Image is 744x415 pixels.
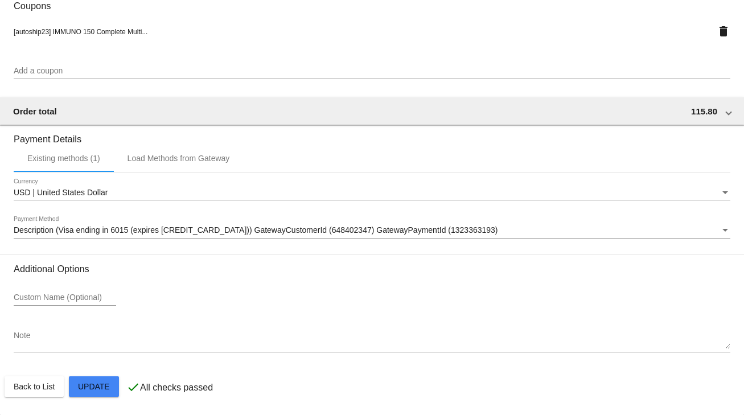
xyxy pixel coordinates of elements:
p: All checks passed [140,383,213,393]
button: Back to List [5,376,64,397]
h3: Additional Options [14,264,730,274]
mat-select: Payment Method [14,226,730,235]
span: [autoship23] IMMUNO 150 Complete Multi... [14,28,147,36]
div: Existing methods (1) [27,154,100,163]
span: Back to List [14,382,55,391]
div: Load Methods from Gateway [128,154,230,163]
mat-select: Currency [14,188,730,198]
h3: Payment Details [14,125,730,145]
mat-icon: check [126,380,140,394]
input: Add a coupon [14,67,730,76]
span: USD | United States Dollar [14,188,108,197]
button: Update [69,376,119,397]
span: Order total [13,106,57,116]
input: Custom Name (Optional) [14,293,116,302]
span: 115.80 [691,106,717,116]
span: Description (Visa ending in 6015 (expires [CREDIT_CARD_DATA])) GatewayCustomerId (648402347) Gate... [14,225,498,235]
mat-icon: delete [717,24,730,38]
span: Update [78,382,110,391]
